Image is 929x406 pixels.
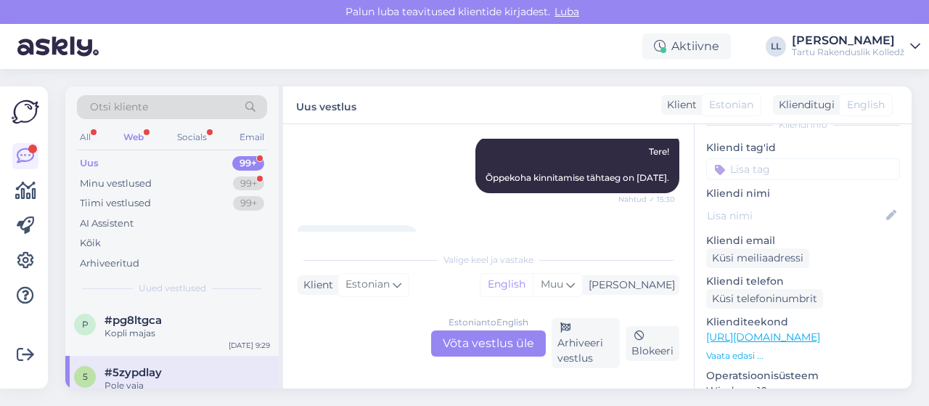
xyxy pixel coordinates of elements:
[707,208,883,224] input: Lisa nimi
[792,46,904,58] div: Tartu Rakenduslik Kolledž
[105,379,270,392] div: Pole vaja
[618,194,675,205] span: Nähtud ✓ 15:30
[706,368,900,383] p: Operatsioonisüsteem
[80,176,152,191] div: Minu vestlused
[105,327,270,340] div: Kopli majas
[83,371,88,382] span: 5
[139,282,206,295] span: Uued vestlused
[706,314,900,330] p: Klienditeekond
[174,128,210,147] div: Socials
[12,98,39,126] img: Askly Logo
[706,383,900,399] p: Windows 10
[82,319,89,330] span: p
[541,277,563,291] span: Muu
[431,330,546,357] div: Võta vestlus üle
[80,156,99,171] div: Uus
[298,277,333,293] div: Klient
[77,128,94,147] div: All
[296,95,356,115] label: Uus vestlus
[706,330,820,344] a: [URL][DOMAIN_NAME]
[626,326,679,361] div: Blokeeri
[706,349,900,362] p: Vaata edasi ...
[105,314,162,327] span: #pg8ltgca
[480,274,533,296] div: English
[552,318,620,368] div: Arhiveeri vestlus
[90,100,148,115] span: Otsi kliente
[229,340,270,351] div: [DATE] 9:29
[105,366,162,379] span: #5zypdlay
[345,277,390,293] span: Estonian
[550,5,584,18] span: Luba
[706,118,900,131] div: Kliendi info
[706,233,900,248] p: Kliendi email
[766,36,786,57] div: LL
[233,176,264,191] div: 99+
[773,97,835,113] div: Klienditugi
[792,35,920,58] a: [PERSON_NAME]Tartu Rakenduslik Kolledž
[642,33,731,60] div: Aktiivne
[706,289,823,309] div: Küsi telefoninumbrit
[80,256,139,271] div: Arhiveeritud
[80,236,101,251] div: Kõik
[237,128,267,147] div: Email
[232,156,264,171] div: 99+
[80,196,151,211] div: Tiimi vestlused
[706,158,900,180] input: Lisa tag
[298,253,679,267] div: Valige keel ja vastake
[706,274,900,289] p: Kliendi telefon
[80,216,134,231] div: AI Assistent
[792,35,904,46] div: [PERSON_NAME]
[847,97,885,113] span: English
[706,248,809,268] div: Küsi meiliaadressi
[709,97,753,113] span: Estonian
[120,128,147,147] div: Web
[706,140,900,155] p: Kliendi tag'id
[661,97,697,113] div: Klient
[583,277,675,293] div: [PERSON_NAME]
[449,316,528,329] div: Estonian to English
[233,196,264,211] div: 99+
[706,186,900,201] p: Kliendi nimi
